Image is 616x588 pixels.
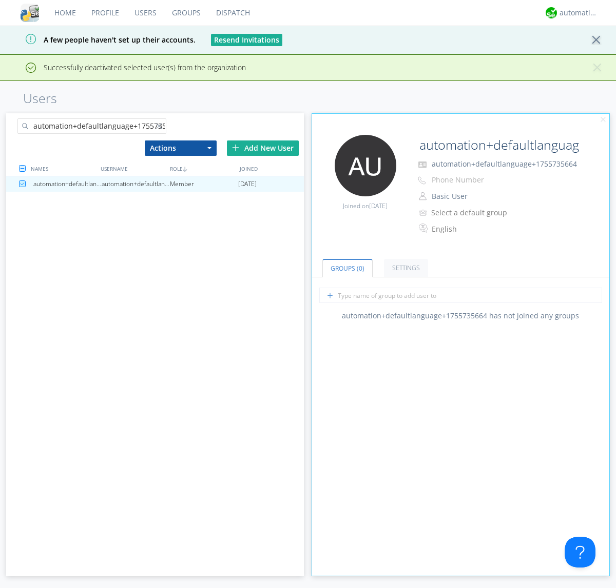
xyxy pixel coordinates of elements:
[17,118,166,134] input: Search users
[546,7,557,18] img: d2d01cd9b4174d08988066c6d424eccd
[560,8,598,18] div: automation+atlas
[211,34,282,46] button: Resend Invitations
[312,311,610,321] div: automation+defaultlanguage+1755735664 has not joined any groups
[237,161,306,176] div: JOINED
[167,161,237,176] div: ROLE
[565,537,595,567] iframe: Toggle Customer Support
[28,161,98,176] div: NAMES
[419,222,429,234] img: In groups with Translation enabled, this user's messages will be automatically translated to and ...
[432,224,517,234] div: English
[102,176,170,192] div: automation+defaultlanguage+1755735664
[6,176,304,192] a: automation+defaultlanguage+1755735664automation+defaultlanguage+1755735664Member[DATE]
[33,176,102,192] div: automation+defaultlanguage+1755735664
[335,135,396,196] img: 373638.png
[8,63,246,72] span: Successfully deactivated selected user(s) from the organization
[322,259,373,277] a: Groups (0)
[600,116,607,124] img: cancel.svg
[384,259,428,277] a: Settings
[428,189,531,204] button: Basic User
[432,159,577,169] span: automation+defaultlanguage+1755735664
[419,192,427,200] img: person-outline.svg
[227,140,299,156] div: Add New User
[98,161,167,176] div: USERNAME
[238,176,257,192] span: [DATE]
[232,144,239,151] img: plus.svg
[419,206,429,219] img: icon-alert-users-thin-outline.svg
[319,288,602,303] input: Type name of group to add user to
[21,4,39,22] img: cddb5a64eb264b2086981ab96f4c1ba7
[145,140,217,156] button: Actions
[8,35,196,45] span: A few people haven't set up their accounts.
[369,201,388,210] span: [DATE]
[343,201,388,210] span: Joined on
[431,208,517,218] div: Select a default group
[418,176,426,185] img: phone-outline.svg
[170,176,238,192] div: Member
[415,135,581,155] input: Name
